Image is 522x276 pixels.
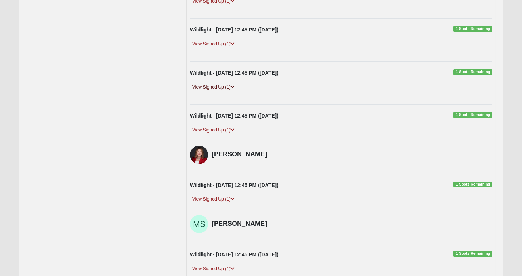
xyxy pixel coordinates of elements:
[190,215,208,233] img: Michael Sanders
[190,265,237,273] a: View Signed Up (1)
[453,69,492,75] span: 1 Spots Remaining
[190,113,278,119] strong: Wildlight - [DATE] 12:45 PM ([DATE])
[190,40,237,48] a: View Signed Up (1)
[190,126,237,134] a: View Signed Up (1)
[453,182,492,187] span: 1 Spots Remaining
[190,146,208,164] img: Lisa Bourquin
[212,220,283,228] h4: [PERSON_NAME]
[212,150,283,158] h4: [PERSON_NAME]
[190,27,278,33] strong: Wildlight - [DATE] 12:45 PM ([DATE])
[190,251,278,257] strong: Wildlight - [DATE] 12:45 PM ([DATE])
[190,70,278,76] strong: Wildlight - [DATE] 12:45 PM ([DATE])
[453,26,492,32] span: 1 Spots Remaining
[453,251,492,257] span: 1 Spots Remaining
[190,195,237,203] a: View Signed Up (1)
[190,83,237,91] a: View Signed Up (1)
[190,182,278,188] strong: Wildlight - [DATE] 12:45 PM ([DATE])
[453,112,492,118] span: 1 Spots Remaining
